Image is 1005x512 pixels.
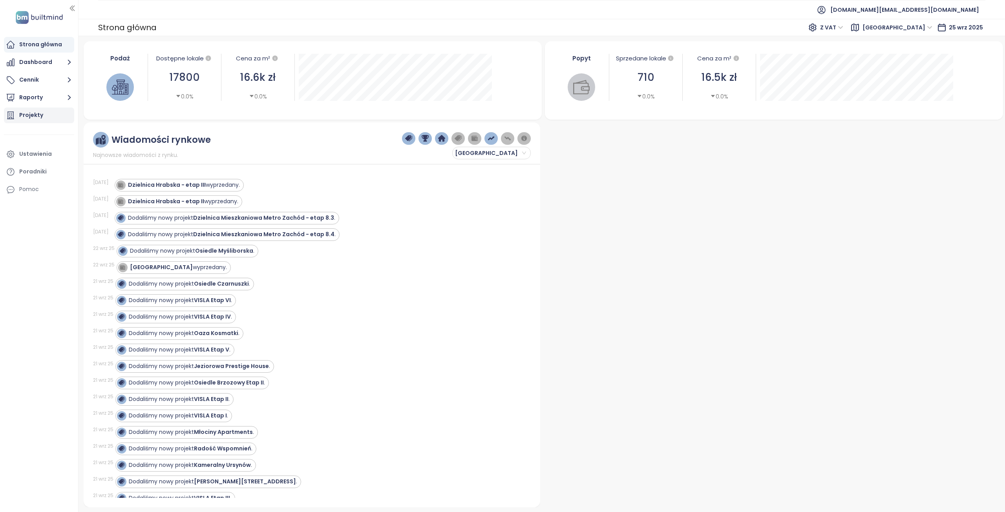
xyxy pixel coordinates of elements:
span: caret-down [637,93,642,99]
div: 21 wrz 25 [93,294,113,301]
div: Poradniki [19,167,47,177]
div: 21 wrz 25 [93,377,113,384]
img: icon [119,495,124,501]
div: Dodaliśmy nowy projekt . [130,247,254,255]
img: ruler [96,135,106,145]
div: 710 [613,69,678,86]
div: Dostępne lokale [152,54,217,63]
div: 21 wrz 25 [93,327,113,334]
div: 0.0% [710,92,728,101]
div: Strona główna [19,40,62,49]
strong: Dzielnica Hrabska - etap III [128,181,206,189]
img: icon [119,413,124,418]
img: icon [118,215,123,220]
div: 21 wrz 25 [93,459,113,466]
div: Dodaliśmy nowy projekt . [129,461,252,469]
div: Dodaliśmy nowy projekt . [128,230,336,239]
div: 21 wrz 25 [93,476,113,483]
div: 0.0% [175,92,194,101]
strong: Kameralny Ursynów [194,461,251,469]
button: Raporty [4,90,74,106]
div: 22 wrz 25 [93,261,115,268]
strong: VISLA Etap IV [194,313,231,321]
button: Dashboard [4,55,74,70]
div: Dodaliśmy nowy projekt . [129,395,230,403]
strong: Młociny Apartments [194,428,253,436]
div: Dodaliśmy nowy projekt . [129,445,252,453]
strong: Osiedle Czarnuszki [194,280,249,288]
div: Cena za m² [236,54,270,63]
div: Dodaliśmy nowy projekt . [128,214,335,222]
div: Wiadomości rynkowe [111,135,211,145]
img: icon [119,380,124,385]
strong: Jeziorowa Prestige House [194,362,269,370]
img: icon [119,347,124,352]
div: 21 wrz 25 [93,393,113,400]
strong: Dzielnica Mieszkaniowa Metro Zachód - etap 8.3 [193,214,334,222]
img: icon [119,396,124,402]
strong: [PERSON_NAME][STREET_ADDRESS] [194,477,296,485]
span: [DOMAIN_NAME][EMAIL_ADDRESS][DOMAIN_NAME] [830,0,979,19]
img: icon [119,446,124,451]
strong: Radość Wspomnień [194,445,251,452]
a: Poradniki [4,164,74,180]
img: icon [119,363,124,369]
img: icon [119,297,124,303]
div: wyprzedany. [128,197,238,206]
strong: VISLA Etap V [194,346,229,353]
span: caret-down [175,93,181,99]
span: 25 wrz 2025 [949,24,983,31]
div: 21 wrz 25 [93,443,113,450]
div: 16.6k zł [225,69,291,86]
img: icon [119,462,124,468]
div: 21 wrz 25 [93,426,113,433]
img: price-tag-dark-blue.png [405,135,412,142]
img: icon [119,330,124,336]
strong: Osiedle Myśliborska [195,247,253,255]
div: Dodaliśmy nowy projekt . [129,313,232,321]
span: caret-down [710,93,716,99]
div: Dodaliśmy nowy projekt . [129,346,230,354]
img: price-decreases.png [504,135,511,142]
img: price-tag-grey.png [455,135,462,142]
div: Pomoc [4,182,74,197]
strong: VISLA Etap I [194,412,227,419]
div: Strona główna [98,20,157,35]
div: Dodaliśmy nowy projekt . [129,477,297,486]
strong: VISLA Etap II [194,395,228,403]
div: 22 wrz 25 [93,245,115,252]
img: icon [119,281,124,286]
div: wyprzedany. [130,263,227,271]
div: Dodaliśmy nowy projekt . [129,412,228,420]
div: 21 wrz 25 [93,492,113,499]
strong: Dzielnica Mieszkaniowa Metro Zachód - etap 8.4 [193,230,334,238]
img: icon [118,182,123,188]
div: 21 wrz 25 [93,360,113,367]
strong: Oaza Kosmatki [194,329,238,337]
div: [DATE] [93,212,113,219]
img: logo [13,9,65,26]
strong: Osiedle Brzozowy Etap II [194,379,264,386]
img: icon [118,199,123,204]
div: Dodaliśmy nowy projekt . [129,296,232,304]
strong: VISLA Etap III [194,494,230,502]
img: information-circle.png [521,135,528,142]
div: wyprzedany. [128,181,240,189]
div: Projekty [19,110,43,120]
div: [DATE] [93,179,113,186]
img: wallet-dark-grey.png [471,135,478,142]
strong: [GEOGRAPHIC_DATA] [130,263,193,271]
button: Cennik [4,72,74,88]
div: 21 wrz 25 [93,344,113,351]
img: icon [120,264,125,270]
img: icon [119,429,124,435]
div: Podaż [97,54,144,63]
div: Popyt [558,54,605,63]
span: Warszawa [862,22,932,33]
img: wallet [573,79,590,95]
div: 21 wrz 25 [93,278,113,285]
a: Ustawienia [4,146,74,162]
img: price-increases.png [488,135,495,142]
div: Dodaliśmy nowy projekt . [129,280,250,288]
div: [DATE] [93,228,113,235]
